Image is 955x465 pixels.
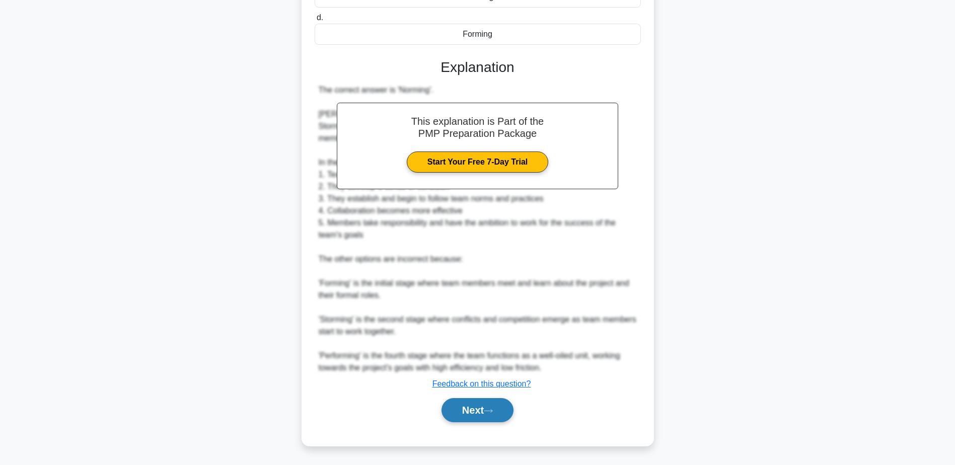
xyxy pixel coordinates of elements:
[432,379,531,388] a: Feedback on this question?
[407,151,548,173] a: Start Your Free 7-Day Trial
[321,59,635,76] h3: Explanation
[315,24,641,45] div: Forming
[319,84,637,374] div: The correct answer is 'Norming'. [PERSON_NAME] model of team development consists of five stages:...
[442,398,513,422] button: Next
[317,13,323,22] span: d.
